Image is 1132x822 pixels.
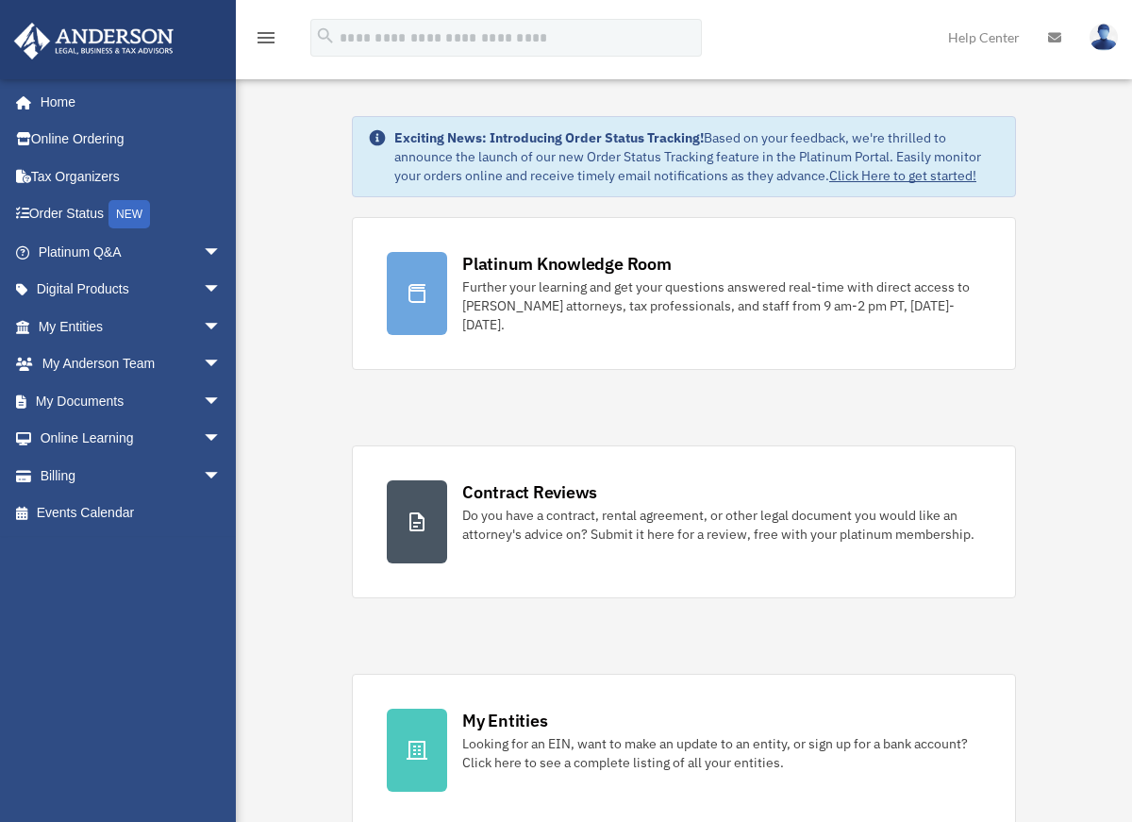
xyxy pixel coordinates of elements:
a: Billingarrow_drop_down [13,457,250,495]
a: Events Calendar [13,495,250,532]
a: menu [255,33,277,49]
span: arrow_drop_down [203,382,241,421]
a: My Anderson Teamarrow_drop_down [13,345,250,383]
a: Online Ordering [13,121,250,159]
span: arrow_drop_down [203,457,241,495]
div: Based on your feedback, we're thrilled to announce the launch of our new Order Status Tracking fe... [394,128,1000,185]
div: Platinum Knowledge Room [462,252,672,276]
img: User Pic [1090,24,1118,51]
a: Home [13,83,241,121]
a: Online Learningarrow_drop_down [13,420,250,458]
div: Further your learning and get your questions answered real-time with direct access to [PERSON_NAM... [462,277,981,334]
a: Platinum Knowledge Room Further your learning and get your questions answered real-time with dire... [352,217,1016,370]
span: arrow_drop_down [203,420,241,459]
span: arrow_drop_down [203,345,241,384]
a: Contract Reviews Do you have a contract, rental agreement, or other legal document you would like... [352,445,1016,598]
span: arrow_drop_down [203,308,241,346]
div: Contract Reviews [462,480,597,504]
div: My Entities [462,709,547,732]
strong: Exciting News: Introducing Order Status Tracking! [394,129,704,146]
span: arrow_drop_down [203,271,241,310]
div: Looking for an EIN, want to make an update to an entity, or sign up for a bank account? Click her... [462,734,981,772]
a: Order StatusNEW [13,195,250,234]
a: My Entitiesarrow_drop_down [13,308,250,345]
a: Click Here to get started! [829,167,976,184]
div: Do you have a contract, rental agreement, or other legal document you would like an attorney's ad... [462,506,981,544]
a: My Documentsarrow_drop_down [13,382,250,420]
span: arrow_drop_down [203,233,241,272]
i: search [315,25,336,46]
a: Digital Productsarrow_drop_down [13,271,250,309]
a: Tax Organizers [13,158,250,195]
img: Anderson Advisors Platinum Portal [8,23,179,59]
a: Platinum Q&Aarrow_drop_down [13,233,250,271]
div: NEW [108,200,150,228]
i: menu [255,26,277,49]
